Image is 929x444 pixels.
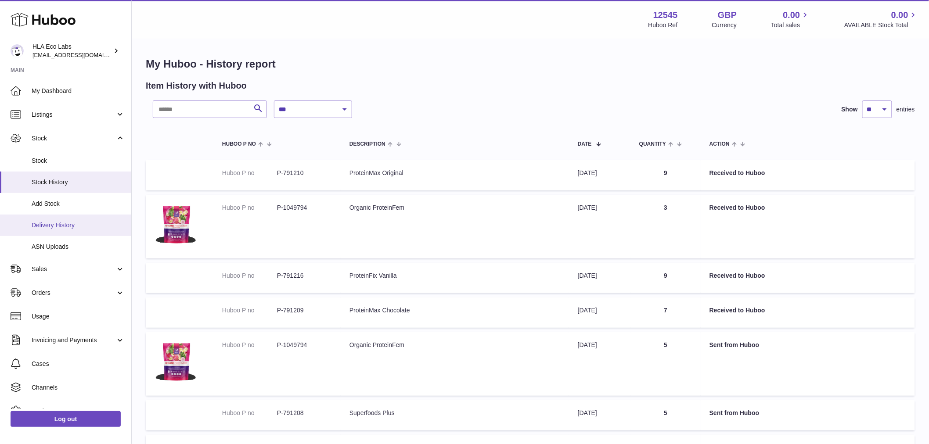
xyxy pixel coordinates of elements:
span: My Dashboard [32,87,125,95]
strong: 12545 [653,9,678,21]
span: Total sales [771,21,810,29]
dt: Huboo P no [222,409,277,417]
span: Huboo P no [222,141,256,147]
strong: Received to Huboo [709,272,765,279]
span: Sales [32,265,115,273]
span: Channels [32,383,125,392]
dt: Huboo P no [222,341,277,349]
a: 0.00 Total sales [771,9,810,29]
strong: GBP [718,9,737,21]
td: Organic ProteinFem [341,195,569,258]
span: 0.00 [891,9,908,21]
span: Stock History [32,178,125,186]
dt: Huboo P no [222,204,277,212]
td: ProteinMax Original [341,160,569,190]
span: ASN Uploads [32,243,125,251]
strong: Received to Huboo [709,204,765,211]
dt: Huboo P no [222,306,277,315]
span: Stock [32,134,115,143]
img: 1751439830.png [155,204,198,247]
div: Currency [712,21,737,29]
td: Organic ProteinFem [341,332,569,396]
td: 9 [630,160,701,190]
td: Superfoods Plus [341,400,569,430]
strong: Received to Huboo [709,169,765,176]
label: Show [842,105,858,114]
span: Settings [32,407,125,415]
td: [DATE] [569,195,630,258]
span: Usage [32,312,125,321]
td: 5 [630,332,701,396]
dd: P-791209 [277,306,332,315]
span: [EMAIL_ADDRESS][DOMAIN_NAME] [32,51,129,58]
td: [DATE] [569,160,630,190]
h2: Item History with Huboo [146,80,247,92]
img: 1751439830.png [155,341,198,385]
td: [DATE] [569,400,630,430]
td: 7 [630,297,701,328]
span: Action [709,141,730,147]
dd: P-791208 [277,409,332,417]
td: 5 [630,400,701,430]
div: HLA Eco Labs [32,43,112,59]
span: 0.00 [783,9,800,21]
strong: Sent from Huboo [709,409,760,416]
td: [DATE] [569,332,630,396]
span: Orders [32,289,115,297]
span: Date [578,141,592,147]
strong: Sent from Huboo [709,341,760,348]
a: 0.00 AVAILABLE Stock Total [844,9,918,29]
span: Cases [32,360,125,368]
h1: My Huboo - History report [146,57,915,71]
span: Invoicing and Payments [32,336,115,344]
td: [DATE] [569,297,630,328]
span: Listings [32,111,115,119]
img: internalAdmin-12545@internal.huboo.com [11,44,24,57]
dt: Huboo P no [222,272,277,280]
span: Quantity [639,141,666,147]
span: AVAILABLE Stock Total [844,21,918,29]
span: Description [349,141,385,147]
dd: P-1049794 [277,341,332,349]
dd: P-791210 [277,169,332,177]
span: entries [897,105,915,114]
a: Log out [11,411,121,427]
dd: P-1049794 [277,204,332,212]
td: ProteinMax Chocolate [341,297,569,328]
dt: Huboo P no [222,169,277,177]
td: ProteinFix Vanilla [341,263,569,293]
span: Stock [32,157,125,165]
dd: P-791216 [277,272,332,280]
td: 9 [630,263,701,293]
span: Delivery History [32,221,125,229]
td: 3 [630,195,701,258]
td: [DATE] [569,263,630,293]
strong: Received to Huboo [709,307,765,314]
span: Add Stock [32,200,125,208]
div: Huboo Ref [648,21,678,29]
